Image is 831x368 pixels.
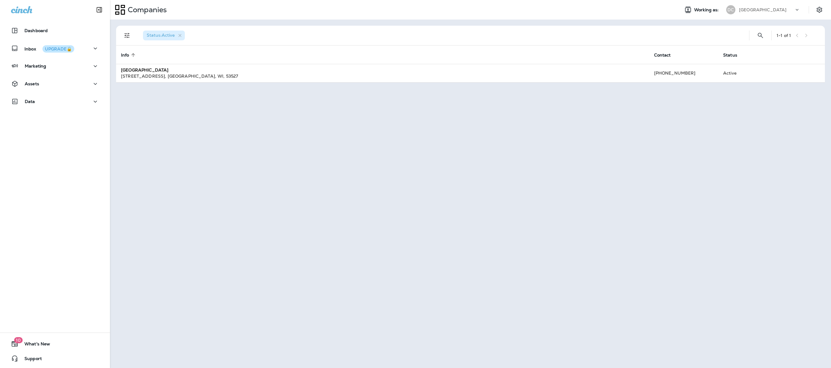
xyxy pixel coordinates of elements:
[694,7,720,13] span: Working as:
[649,64,718,82] td: [PHONE_NUMBER]
[726,5,735,14] div: DC
[143,31,185,40] div: Status:Active
[814,4,825,15] button: Settings
[18,341,50,349] span: What's New
[739,7,786,12] p: [GEOGRAPHIC_DATA]
[6,60,104,72] button: Marketing
[121,29,133,42] button: Filters
[121,73,644,79] div: [STREET_ADDRESS] , [GEOGRAPHIC_DATA] , WI , 53527
[121,53,129,58] span: Info
[654,52,679,58] span: Contact
[754,29,767,42] button: Search Companies
[45,47,72,51] div: UPGRADE🔒
[6,338,104,350] button: 10What's New
[6,24,104,37] button: Dashboard
[18,356,42,363] span: Support
[6,95,104,108] button: Data
[125,5,167,14] p: Companies
[723,53,737,58] span: Status
[6,42,104,54] button: InboxUPGRADE🔒
[24,28,48,33] p: Dashboard
[718,64,771,82] td: Active
[25,99,35,104] p: Data
[654,53,671,58] span: Contact
[25,81,39,86] p: Assets
[24,45,74,52] p: Inbox
[121,52,137,58] span: Info
[14,337,23,343] span: 10
[42,45,74,53] button: UPGRADE🔒
[121,67,168,73] strong: [GEOGRAPHIC_DATA]
[777,33,791,38] div: 1 - 1 of 1
[147,32,175,38] span: Status : Active
[6,352,104,365] button: Support
[723,52,745,58] span: Status
[91,4,108,16] button: Collapse Sidebar
[25,64,46,68] p: Marketing
[6,78,104,90] button: Assets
